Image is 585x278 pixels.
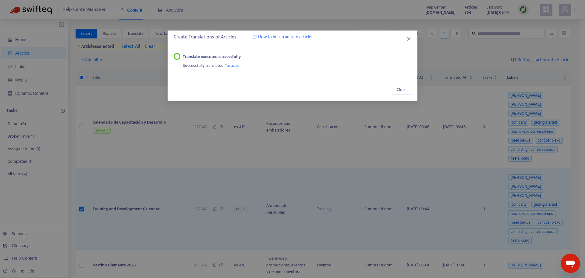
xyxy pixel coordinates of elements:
[183,53,241,60] strong: Translate executed successfully
[225,62,239,69] span: 1 articles
[392,85,411,95] button: Close
[252,34,257,39] img: image-link
[561,254,580,273] iframe: Button to launch messaging window
[258,34,313,41] span: How to bulk translate articles
[252,34,313,41] a: How to bulk translate articles
[406,37,411,42] span: close
[397,86,406,93] span: Close
[175,55,179,58] span: check
[174,34,411,41] div: Create Translations of Articles
[406,36,412,42] button: Close
[183,60,411,69] div: Successfully translated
